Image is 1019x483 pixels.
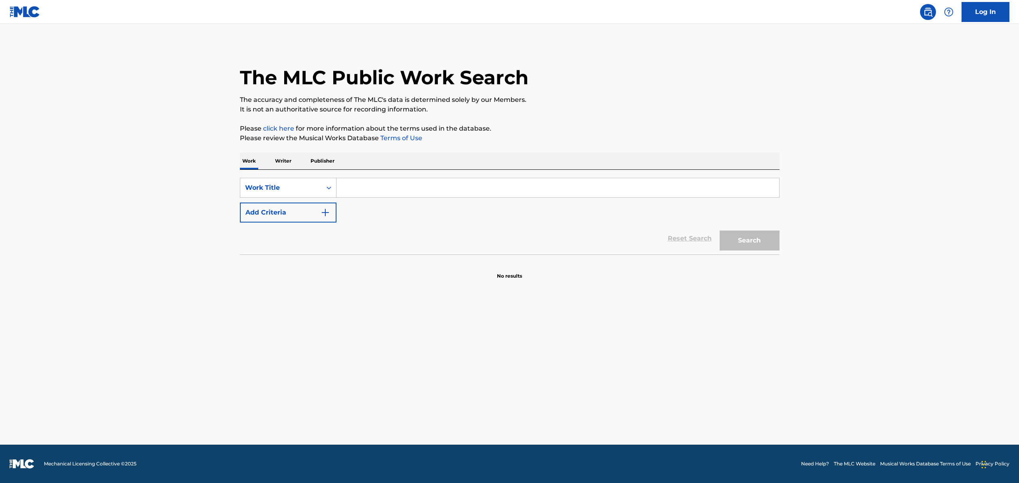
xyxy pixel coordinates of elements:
[240,133,780,143] p: Please review the Musical Works Database
[240,105,780,114] p: It is not an authoritative source for recording information.
[245,183,317,193] div: Work Title
[497,263,522,280] p: No results
[240,95,780,105] p: The accuracy and completeness of The MLC's data is determined solely by our Members.
[10,6,40,18] img: MLC Logo
[880,460,971,467] a: Musical Works Database Terms of Use
[240,153,258,169] p: Work
[240,178,780,254] form: Search Form
[923,7,933,17] img: search
[920,4,936,20] a: Public Search
[273,153,294,169] p: Writer
[944,7,954,17] img: help
[240,124,780,133] p: Please for more information about the terms used in the database.
[975,460,1009,467] a: Privacy Policy
[263,125,294,132] a: click here
[44,460,137,467] span: Mechanical Licensing Collective © 2025
[10,459,34,469] img: logo
[308,153,337,169] p: Publisher
[801,460,829,467] a: Need Help?
[962,2,1009,22] a: Log In
[240,66,528,89] h1: The MLC Public Work Search
[321,208,330,217] img: 9d2ae6d4665cec9f34b9.svg
[981,453,986,477] div: Drag
[379,134,422,142] a: Terms of Use
[941,4,957,20] div: Help
[240,203,336,223] button: Add Criteria
[979,445,1019,483] iframe: Chat Widget
[834,460,875,467] a: The MLC Website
